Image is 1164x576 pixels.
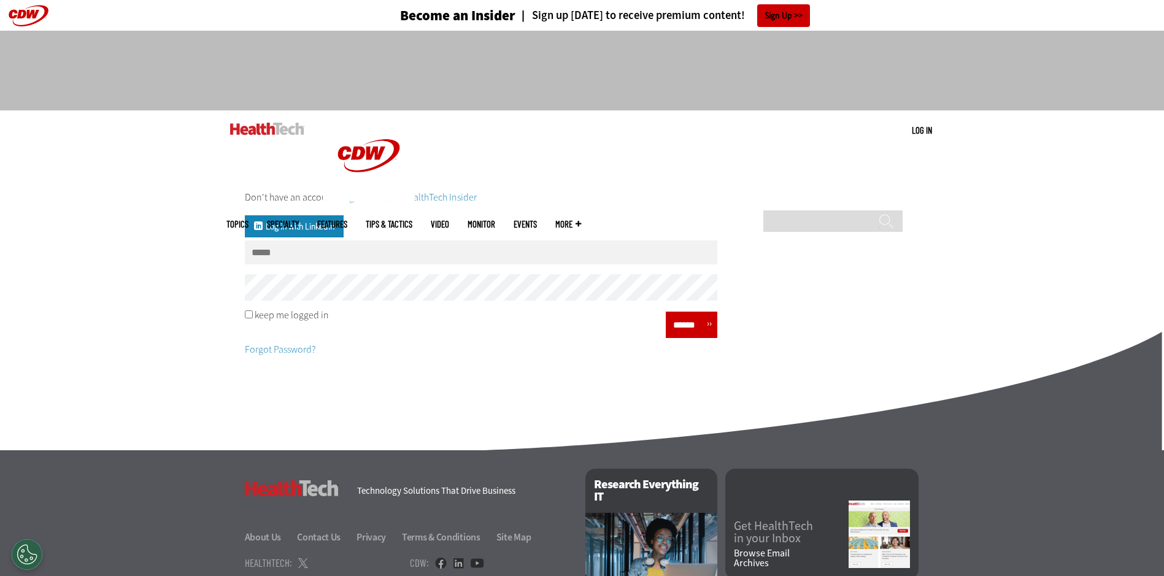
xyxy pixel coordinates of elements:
iframe: advertisement [359,43,806,98]
img: newsletter screenshot [849,501,910,568]
a: CDW [323,191,415,204]
img: Home [323,110,415,201]
h4: HealthTech: [245,558,292,568]
a: Events [514,220,537,229]
h3: HealthTech [245,480,339,496]
span: Specialty [267,220,299,229]
a: Forgot Password? [245,343,315,356]
a: Sign Up [757,4,810,27]
span: Topics [226,220,249,229]
a: About Us [245,531,296,543]
a: Site Map [496,531,531,543]
a: Sign up [DATE] to receive premium content! [515,10,745,21]
div: User menu [912,124,932,137]
a: Get HealthTechin your Inbox [734,520,849,545]
a: Contact Us [297,531,355,543]
h4: CDW: [410,558,429,568]
h4: Technology Solutions That Drive Business [357,486,570,496]
a: Privacy [357,531,400,543]
a: Features [317,220,347,229]
a: Browse EmailArchives [734,548,849,568]
h2: Research Everything IT [585,469,717,513]
img: Home [230,123,304,135]
h3: Become an Insider [400,9,515,23]
span: More [555,220,581,229]
a: Log in [912,125,932,136]
a: Video [431,220,449,229]
a: Tips & Tactics [366,220,412,229]
a: Terms & Conditions [402,531,495,543]
div: Cookies Settings [12,539,42,570]
a: Become an Insider [354,9,515,23]
a: MonITor [468,220,495,229]
button: Open Preferences [12,539,42,570]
